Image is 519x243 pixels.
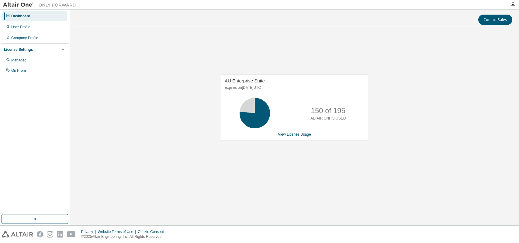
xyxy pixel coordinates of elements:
[310,116,346,121] p: ALTAIR UNITS USED
[138,229,167,234] div: Cookie Consent
[11,36,38,40] div: Company Profile
[47,231,53,238] img: instagram.svg
[37,231,43,238] img: facebook.svg
[225,85,363,90] p: Expires on [DATE] UTC
[11,14,30,19] div: Dashboard
[81,229,98,234] div: Privacy
[11,68,26,73] div: On Prem
[478,15,512,25] button: Contact Sales
[57,231,63,238] img: linkedin.svg
[67,231,76,238] img: youtube.svg
[2,231,33,238] img: altair_logo.svg
[311,106,345,116] p: 150 of 195
[98,229,138,234] div: Website Terms of Use
[3,2,79,8] img: Altair One
[4,47,33,52] div: License Settings
[11,25,30,30] div: User Profile
[225,78,265,83] span: AU Enterprise Suite
[11,58,26,63] div: Managed
[81,234,168,239] p: © 2025 Altair Engineering, Inc. All Rights Reserved.
[278,132,311,137] a: View License Usage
